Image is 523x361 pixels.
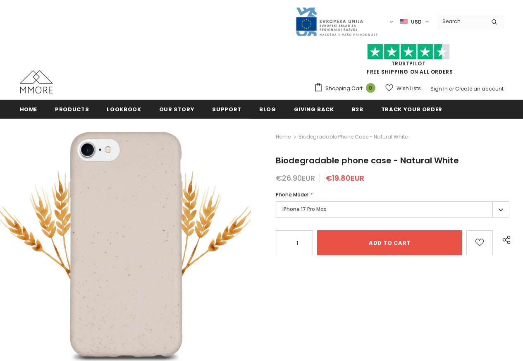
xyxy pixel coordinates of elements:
span: Biodegradable phone case - Natural White [299,132,408,142]
a: Create an account [455,85,504,92]
input: Add to cart [317,230,462,255]
a: Our Story [159,100,195,118]
span: Home [20,105,38,113]
a: Trustpilot [392,60,426,67]
a: Products [55,100,89,118]
span: Track your order [381,105,442,113]
span: Blog [259,105,276,113]
span: or [449,85,454,92]
a: Blog [259,100,276,118]
span: Our Story [159,105,195,113]
a: Sign In [430,85,448,92]
span: support [212,105,241,113]
span: Phone Model [276,191,308,198]
a: Lookbook [107,100,141,118]
img: Trust Pilot Stars [367,44,450,60]
label: iPhone 17 Pro Max [276,201,509,218]
span: Wish Lists [396,84,421,93]
span: €19.80EUR [326,173,364,183]
a: Home [20,100,38,118]
span: €26.90EUR [276,173,315,183]
span: 0 [366,83,375,93]
a: Giving back [294,100,334,118]
span: Lookbook [107,105,141,113]
a: Track your order [381,100,442,118]
img: USD [400,18,408,25]
span: USD [411,18,422,26]
a: B2B [352,100,363,118]
a: Javni Razpis [295,18,378,25]
a: Shopping Cart 0 [314,82,380,95]
a: Wish Lists [385,81,421,96]
img: Javni Razpis [295,7,378,37]
span: Biodegradable phone case - Natural White [276,155,459,166]
a: Home [276,132,291,142]
span: FREE SHIPPING ON ALL ORDERS [314,48,504,75]
a: support [212,100,241,118]
span: B2B [352,105,363,113]
input: Search Site [437,15,485,27]
span: Shopping Cart [325,84,363,93]
span: Products [55,105,89,113]
img: MMORE Cases [20,70,53,93]
span: Giving back [294,105,334,113]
